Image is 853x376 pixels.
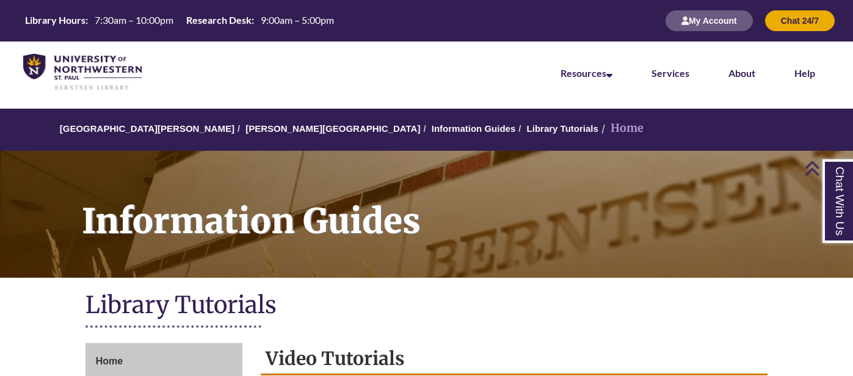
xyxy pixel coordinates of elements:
button: Chat 24/7 [765,10,835,31]
a: Help [794,67,815,79]
a: Services [652,67,689,79]
th: Research Desk: [181,13,256,27]
a: About [728,67,755,79]
button: My Account [666,10,753,31]
a: Back to Top [804,160,850,176]
th: Library Hours: [20,13,90,27]
h1: Library Tutorials [85,290,768,322]
a: [GEOGRAPHIC_DATA][PERSON_NAME] [60,123,234,134]
span: 7:30am – 10:00pm [95,14,173,26]
h2: Video Tutorials [261,343,768,375]
a: [PERSON_NAME][GEOGRAPHIC_DATA] [245,123,420,134]
h1: Information Guides [68,151,853,262]
li: Home [598,120,644,137]
span: 9:00am – 5:00pm [261,14,334,26]
img: UNWSP Library Logo [23,54,142,91]
a: Library Tutorials [527,123,598,134]
a: My Account [666,15,753,26]
a: Hours Today [20,13,339,28]
span: Home [96,356,123,366]
a: Information Guides [432,123,516,134]
a: Resources [561,67,612,79]
a: Chat 24/7 [765,15,835,26]
table: Hours Today [20,13,339,27]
